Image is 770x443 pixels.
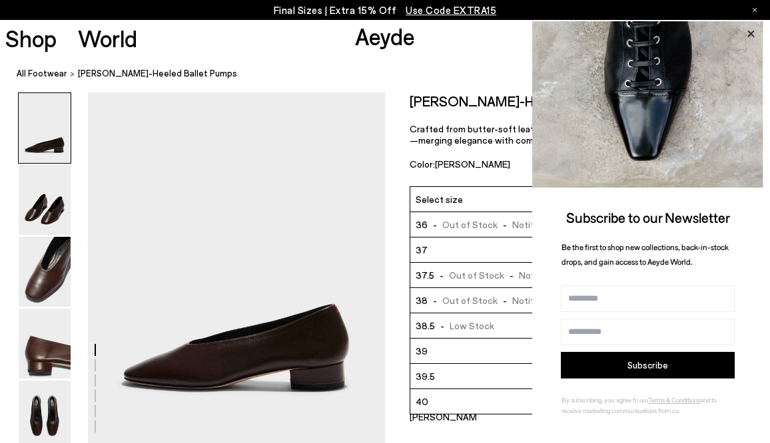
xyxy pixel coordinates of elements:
span: - [498,219,512,230]
span: Be the first to shop new collections, back-in-stock drops, and gain access to Aeyde World. [562,242,729,267]
a: Terms & Conditions [648,396,700,404]
span: Crafted from butter-soft leather, [PERSON_NAME] is part pump, part ballet flat—merging elegance w... [410,123,743,146]
span: 37.5 [416,267,434,283]
span: 37 [416,241,428,258]
span: [PERSON_NAME]-Heeled Ballet Pumps [78,67,237,80]
span: By subscribing, you agree to our [562,396,648,404]
img: Delia Low-Heeled Ballet Pumps - Image 2 [19,165,71,235]
a: Shop [5,27,57,50]
p: [PERSON_NAME] [410,412,476,423]
img: Delia Low-Heeled Ballet Pumps - Image 3 [19,237,71,307]
span: Subscribe to our Newsletter [566,209,730,225]
span: Low Stock [435,317,494,334]
img: ca3f721fb6ff708a270709c41d776025.jpg [532,21,763,188]
span: [PERSON_NAME] [435,158,510,170]
span: - [504,269,519,281]
span: Out of Stock Notify Me [428,292,554,309]
a: Aeyde [355,22,415,50]
img: Delia Low-Heeled Ballet Pumps - Image 4 [19,309,71,378]
a: All Footwear [17,67,67,80]
img: Delia Low-Heeled Ballet Pumps - Image 1 [19,93,71,163]
div: Color: [410,158,610,174]
h2: [PERSON_NAME]-Heeled Ballet Pumps [410,92,649,109]
a: World [78,27,137,50]
span: - [498,295,512,306]
span: 38 [416,292,428,309]
nav: breadcrumb [17,56,770,92]
span: 38.5 [416,317,435,334]
span: 40 [416,393,428,410]
button: Subscribe [561,352,735,378]
p: Final Sizes | Extra 15% Off [274,2,497,19]
span: - [435,320,450,331]
span: - [434,269,449,281]
span: Out of Stock Notify Me [428,216,554,233]
span: Out of Stock Notify Me [434,267,560,283]
span: 39 [416,343,428,359]
span: 39.5 [416,368,435,384]
span: - [428,219,442,230]
span: - [428,295,442,306]
span: 36 [416,216,428,233]
span: Navigate to /collections/ss25-final-sizes [406,4,496,16]
span: Select size [416,192,463,206]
